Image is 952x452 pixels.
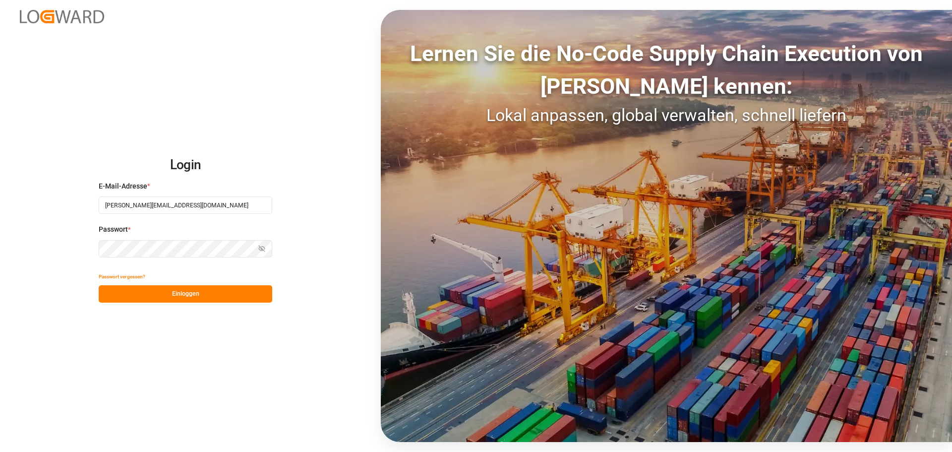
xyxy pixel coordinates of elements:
[99,285,272,303] button: Einloggen
[170,157,201,172] font: Login
[99,196,272,214] input: Geben Sie Ihre E-Mail ein
[99,268,145,285] button: Passwort vergessen?
[20,10,104,23] img: Logward_new_orange.png
[172,290,199,297] font: Einloggen
[99,182,147,190] font: E-Mail-Adresse
[410,41,923,99] font: Lernen Sie die No-Code Supply Chain Execution von [PERSON_NAME] kennen:
[486,105,846,125] font: Lokal anpassen, global verwalten, schnell liefern
[99,225,128,233] font: Passwort
[99,274,145,279] font: Passwort vergessen?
